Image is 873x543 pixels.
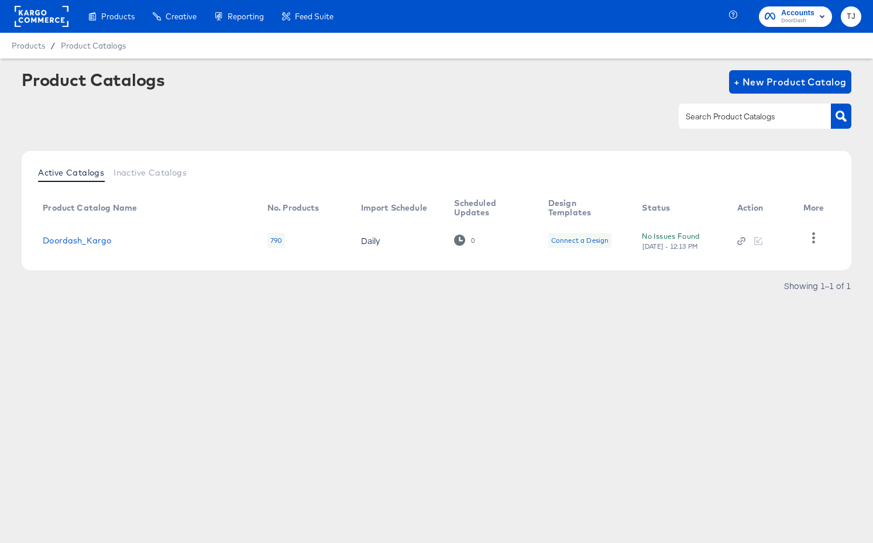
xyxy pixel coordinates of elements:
div: Scheduled Updates [454,198,524,217]
span: Products [12,41,45,50]
div: Design Templates [548,198,619,217]
div: Product Catalogs [22,70,164,89]
a: Product Catalogs [61,41,126,50]
span: Accounts [781,7,814,19]
button: + New Product Catalog [729,70,851,94]
div: 0 [454,235,475,246]
div: Connect a Design [551,236,609,245]
td: Daily [352,222,445,259]
th: Status [633,194,727,222]
div: 0 [470,236,475,245]
input: Search Product Catalogs [683,110,808,123]
th: More [794,194,838,222]
span: Reporting [228,12,264,21]
a: Doordash_Kargo [43,236,111,245]
div: 790 [267,233,285,248]
span: DoorDash [781,16,814,26]
div: No. Products [267,203,319,212]
span: Active Catalogs [38,168,104,177]
div: Product Catalog Name [43,203,137,212]
div: Connect a Design [548,233,611,248]
div: Import Schedule [361,203,427,212]
span: TJ [845,10,857,23]
span: / [45,41,61,50]
span: Feed Suite [295,12,334,21]
span: + New Product Catalog [734,74,847,90]
th: Action [728,194,794,222]
span: Products [101,12,135,21]
span: Inactive Catalogs [114,168,187,177]
button: AccountsDoorDash [759,6,832,27]
div: Showing 1–1 of 1 [783,281,851,290]
span: Creative [166,12,197,21]
button: TJ [841,6,861,27]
